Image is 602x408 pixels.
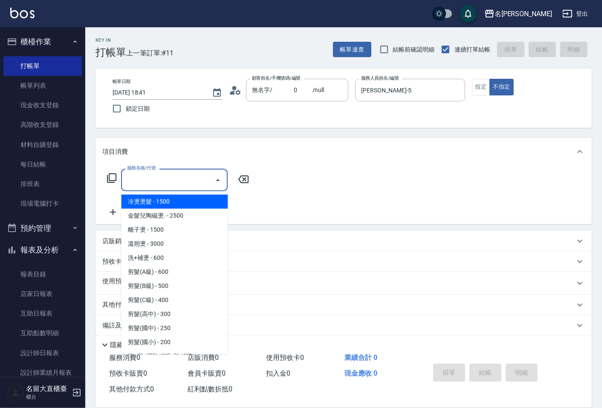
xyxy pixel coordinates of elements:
p: 備註及來源 [102,321,134,330]
span: 剪髮(國中) - 250 [121,321,228,335]
p: 使用預收卡 [102,277,134,290]
span: 結帳前確認明細 [393,45,435,54]
span: 使用預收卡 0 [266,353,304,362]
button: 櫃檯作業 [3,31,82,53]
p: 項目消費 [102,147,128,156]
div: 其他付款方式入金可用餘額: 0 [96,295,592,315]
span: 會員卡販賣 0 [188,369,226,377]
label: 服務人員姓名/編號 [361,75,399,81]
a: 帳單列表 [3,76,82,95]
span: 溫朔燙 - 3000 [121,237,228,251]
div: 備註及來源 [96,315,592,336]
span: 業績合計 0 [344,353,377,362]
span: 剪髮(A級) - 600 [121,265,228,279]
label: 服務名稱/代號 [127,165,156,171]
img: Logo [10,8,35,18]
span: 金髮兒陶磁燙. - 2500 [121,209,228,223]
button: 預約管理 [3,217,82,239]
a: 排班表 [3,174,82,194]
a: 現場電腦打卡 [3,194,82,213]
a: 設計師日報表 [3,343,82,363]
span: 連續打單結帳 [454,45,490,54]
span: 冷燙燙髮 - 1500 [121,195,228,209]
button: save [460,5,477,22]
label: 帳單日期 [113,78,130,85]
a: 報表目錄 [3,264,82,284]
div: 預收卡販賣 [96,251,592,272]
a: 高階收支登錄 [3,115,82,135]
h3: 打帳單 [96,46,126,58]
span: 剪髮(國小) - 200 [121,335,228,349]
div: 店販銷售 [96,231,592,251]
p: 預收卡販賣 [102,257,134,266]
a: 材料自購登錄 [3,135,82,155]
span: 現金應收 0 [344,369,377,377]
p: 其他付款方式 [102,300,181,310]
div: 名[PERSON_NAME] [495,9,552,19]
img: Person [7,384,24,401]
a: 每日結帳 [3,155,82,174]
button: 帳單速查 [333,42,371,57]
a: 打帳單 [3,56,82,76]
span: 鎖定日期 [126,104,150,113]
p: 櫃台 [26,393,69,401]
div: 項目消費 [96,138,592,165]
span: 離子燙 - 1500 [121,223,228,237]
span: 上一筆訂單:#11 [126,48,174,58]
a: 設計師業績月報表 [3,363,82,382]
a: 互助點數明細 [3,323,82,343]
span: 其他付款方式 0 [109,385,154,393]
span: 洗+補燙 - 600 [121,251,228,265]
span: 扣入金 0 [266,369,290,377]
a: 互助日報表 [3,304,82,323]
span: 剪髮(C級) - 400 [121,293,228,307]
p: 店販銷售 [102,237,128,246]
a: 店家日報表 [3,284,82,304]
label: 顧客姓名/手機號碼/編號 [252,75,301,81]
h5: 名留大直櫃臺 [26,385,69,393]
button: Choose date, selected date is 2025-09-04 [207,83,227,103]
span: 剪髮(高中) - 300 [121,307,228,321]
span: 服務消費 0 [109,353,140,362]
button: 不指定 [489,79,513,95]
span: 剪髮(B級) - 500 [121,279,228,293]
span: 紅利點數折抵 0 [188,385,232,393]
span: 預收卡販賣 0 [109,369,147,377]
button: 登出 [559,6,592,22]
a: 現金收支登錄 [3,95,82,115]
input: YYYY/MM/DD hh:mm [113,86,203,100]
div: 使用預收卡x11 [96,272,592,295]
span: 洗+剪+護[DATE] - [DATE] [121,349,228,363]
button: 名[PERSON_NAME] [481,5,556,23]
p: 隱藏業績明細 [110,341,148,350]
button: Close [211,173,225,187]
span: 店販消費 0 [188,353,219,362]
button: 報表及分析 [3,239,82,261]
h2: Key In [96,37,126,43]
button: 指定 [472,79,490,95]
